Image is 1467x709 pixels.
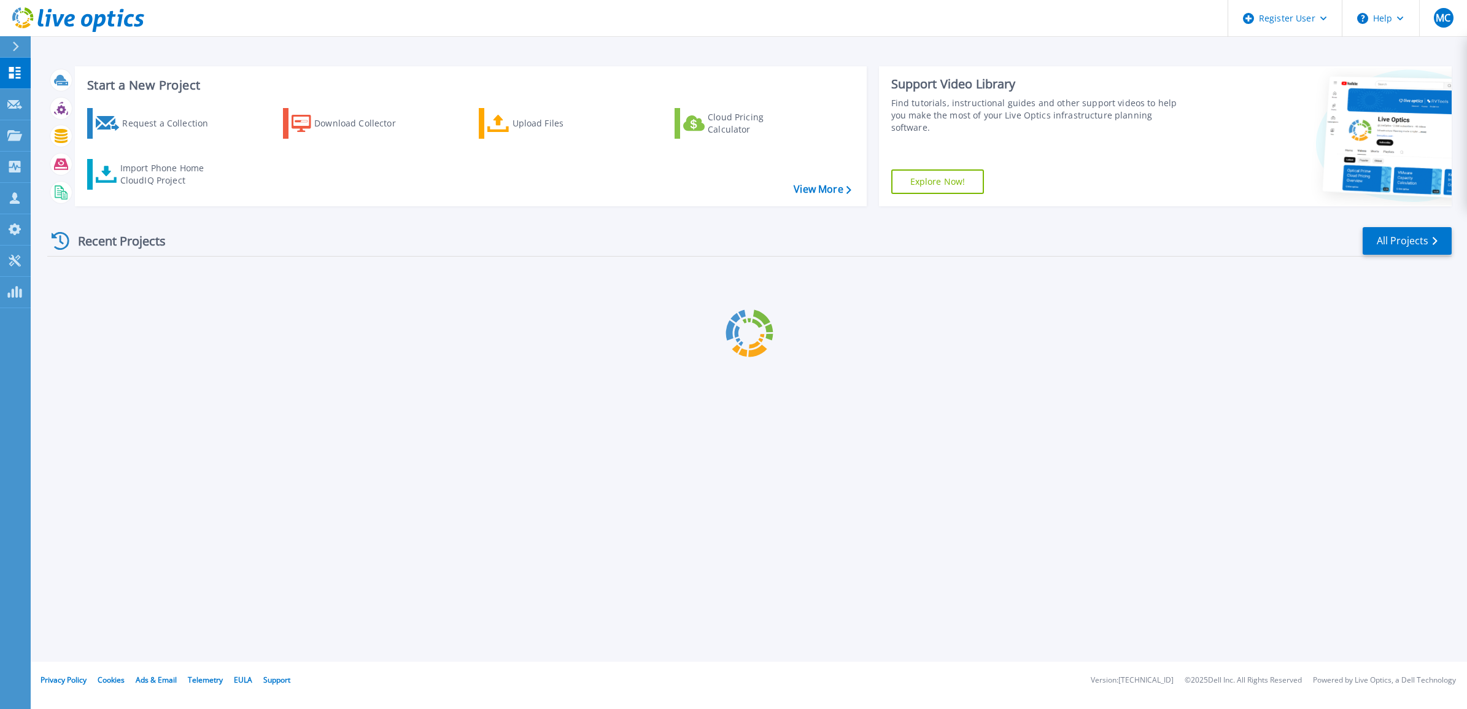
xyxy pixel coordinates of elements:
span: MC [1436,13,1450,23]
a: All Projects [1363,227,1452,255]
div: Request a Collection [122,111,220,136]
a: Ads & Email [136,675,177,685]
h3: Start a New Project [87,79,851,92]
a: Privacy Policy [41,675,87,685]
li: © 2025 Dell Inc. All Rights Reserved [1185,676,1302,684]
a: Support [263,675,290,685]
a: Download Collector [283,108,420,139]
div: Find tutorials, instructional guides and other support videos to help you make the most of your L... [891,97,1186,134]
div: Support Video Library [891,76,1186,92]
a: Upload Files [479,108,616,139]
a: Cookies [98,675,125,685]
div: Cloud Pricing Calculator [708,111,806,136]
a: Cloud Pricing Calculator [675,108,811,139]
li: Powered by Live Optics, a Dell Technology [1313,676,1456,684]
div: Upload Files [513,111,611,136]
div: Import Phone Home CloudIQ Project [120,162,216,187]
div: Download Collector [314,111,412,136]
a: Explore Now! [891,169,985,194]
a: View More [794,184,851,195]
a: EULA [234,675,252,685]
a: Request a Collection [87,108,224,139]
div: Recent Projects [47,226,182,256]
li: Version: [TECHNICAL_ID] [1091,676,1174,684]
a: Telemetry [188,675,223,685]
